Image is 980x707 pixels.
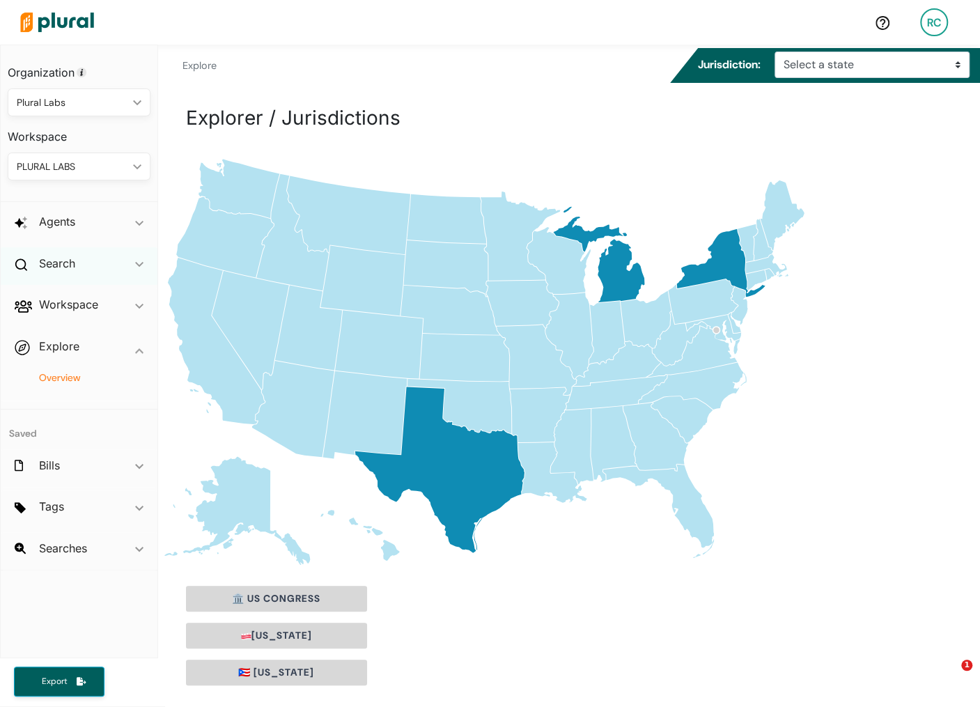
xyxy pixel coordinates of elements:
[75,66,88,79] div: Tooltip anchor
[186,660,367,685] button: 🇵🇷 [US_STATE]
[186,623,367,648] button: [US_STATE]
[39,339,79,354] h2: Explore
[14,667,104,697] button: Export
[241,631,251,642] img: Flag of Washington, D.C.
[32,676,77,687] span: Export
[920,8,948,36] div: RC
[698,48,761,58] h5: Jurisdiction:
[8,116,150,147] h3: Workspace
[933,660,966,693] iframe: Intercom live chat
[22,371,143,384] a: Overview
[39,297,98,312] h2: Workspace
[17,95,127,110] div: Plural Labs
[17,160,127,174] div: PLURAL LABS
[909,3,959,42] a: RC
[39,541,87,556] h2: Searches
[39,256,75,271] h2: Search
[186,103,952,132] h1: Explorer / Jurisdictions
[961,660,972,671] span: 1
[182,59,217,74] li: Explore
[39,458,60,473] h2: Bills
[186,586,367,612] button: 🏛️ US Congress
[39,499,64,514] h2: Tags
[39,214,75,229] h2: Agents
[1,410,157,444] h4: Saved
[8,52,150,83] h3: Organization
[148,45,217,86] nav: breadcrumb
